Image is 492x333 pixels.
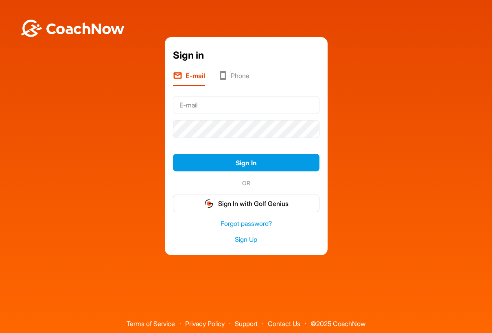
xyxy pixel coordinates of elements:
[20,20,125,37] img: BwLJSsUCoWCh5upNqxVrqldRgqLPVwmV24tXu5FoVAoFEpwwqQ3VIfuoInZCoVCoTD4vwADAC3ZFMkVEQFDAAAAAElFTkSuQmCC
[235,320,258,328] a: Support
[173,195,319,212] button: Sign In with Golf Genius
[218,71,249,86] li: Phone
[238,179,254,187] span: OR
[173,154,319,171] button: Sign In
[173,235,319,244] a: Sign Up
[173,71,205,86] li: E-mail
[173,48,319,63] div: Sign in
[173,219,319,228] a: Forgot password?
[268,320,300,328] a: Contact Us
[306,314,370,327] span: © 2025 CoachNow
[204,199,214,208] img: gg_logo
[173,96,319,114] input: E-mail
[127,320,175,328] a: Terms of Service
[185,320,225,328] a: Privacy Policy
